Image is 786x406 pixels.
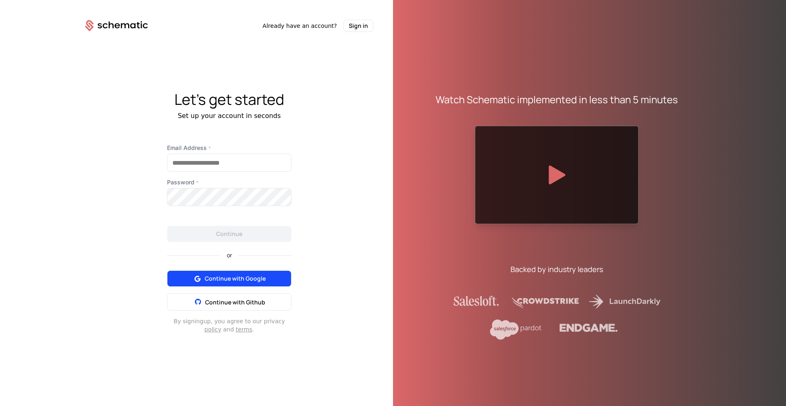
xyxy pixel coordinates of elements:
[65,91,393,108] div: Let's get started
[343,20,373,32] button: Sign in
[436,93,678,106] div: Watch Schematic implemented in less than 5 minutes
[220,252,239,258] span: or
[167,317,291,333] div: By signing up , you agree to our privacy and .
[204,326,221,333] a: policy
[167,270,291,287] button: Continue with Google
[236,326,253,333] a: terms
[205,298,265,306] span: Continue with Github
[510,263,603,275] div: Backed by industry leaders
[167,293,291,311] button: Continue with Github
[205,274,266,283] span: Continue with Google
[167,144,291,152] label: Email Address
[167,226,291,242] button: Continue
[262,22,337,30] span: Already have an account?
[167,178,291,186] label: Password
[65,111,393,121] div: Set up your account in seconds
